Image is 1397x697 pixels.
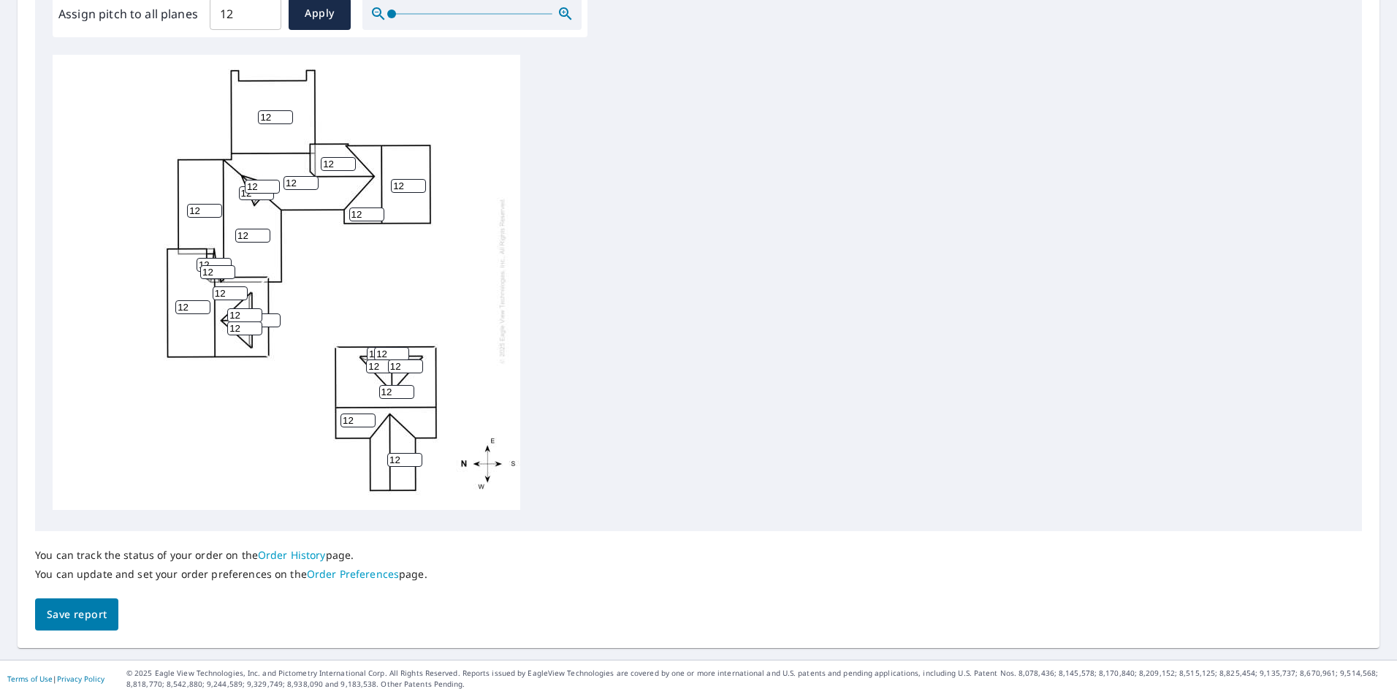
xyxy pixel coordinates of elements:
[7,674,53,684] a: Terms of Use
[300,4,339,23] span: Apply
[58,5,198,23] label: Assign pitch to all planes
[258,548,326,562] a: Order History
[35,568,427,581] p: You can update and set your order preferences on the page.
[7,674,104,683] p: |
[47,606,107,624] span: Save report
[307,567,399,581] a: Order Preferences
[126,668,1390,690] p: © 2025 Eagle View Technologies, Inc. and Pictometry International Corp. All Rights Reserved. Repo...
[35,549,427,562] p: You can track the status of your order on the page.
[57,674,104,684] a: Privacy Policy
[35,598,118,631] button: Save report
